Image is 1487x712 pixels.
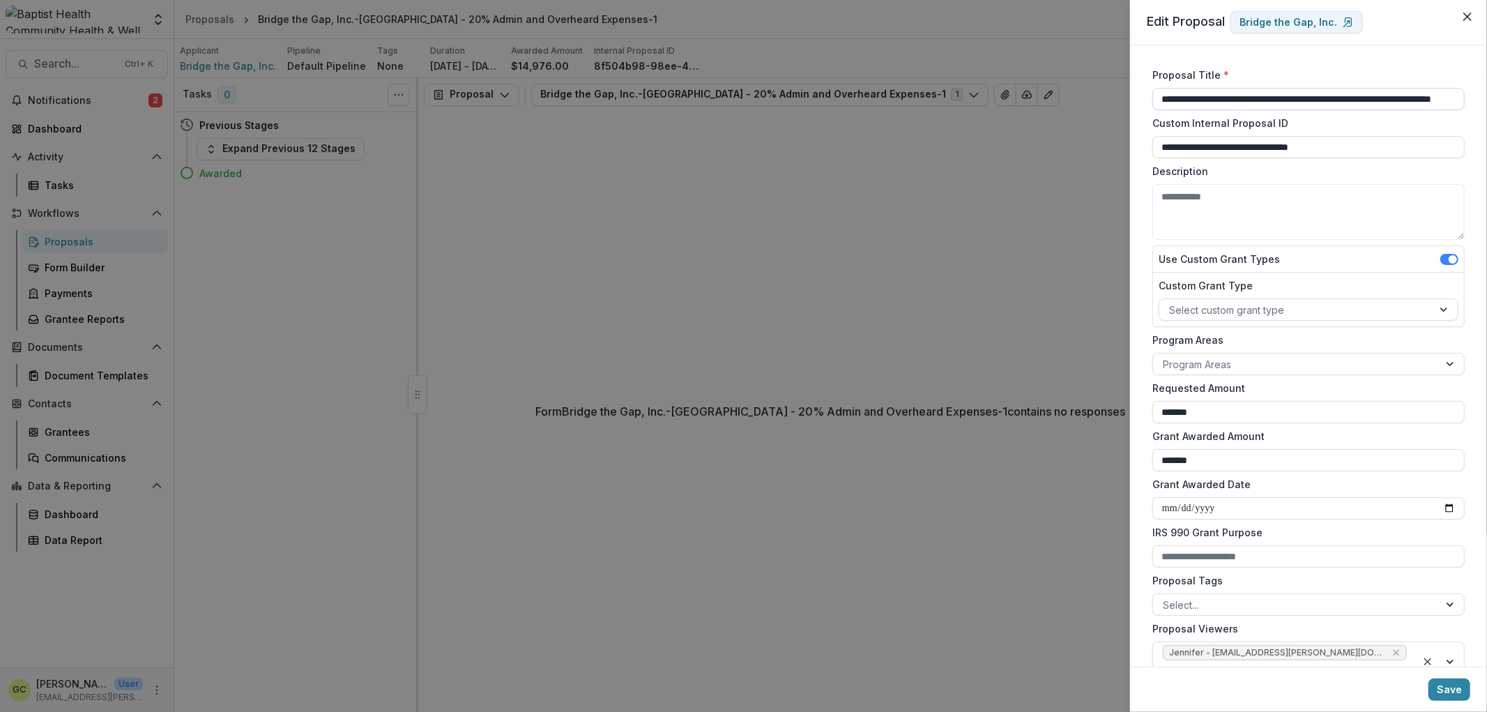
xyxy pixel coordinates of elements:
[1390,646,1402,660] div: Remove Jennifer - jennifer.donahoo@bmcjax.com
[1169,648,1387,658] span: Jennifer - [EMAIL_ADDRESS][PERSON_NAME][DOMAIN_NAME]
[1152,477,1456,492] label: Grant Awarded Date
[1152,573,1456,588] label: Proposal Tags
[1152,116,1456,130] label: Custom Internal Proposal ID
[1456,6,1479,28] button: Close
[1240,17,1337,29] p: Bridge the Gap, Inc.
[1152,164,1456,179] label: Description
[1152,525,1456,540] label: IRS 990 Grant Purpose
[1159,278,1450,293] label: Custom Grant Type
[1419,653,1436,670] div: Clear selected options
[1147,14,1225,29] span: Edit Proposal
[1428,679,1470,701] button: Save
[1152,429,1456,444] label: Grant Awarded Amount
[1152,621,1456,636] label: Proposal Viewers
[1230,11,1363,33] a: Bridge the Gap, Inc.
[1152,333,1456,347] label: Program Areas
[1152,68,1456,82] label: Proposal Title
[1159,252,1280,266] label: Use Custom Grant Types
[1152,381,1456,395] label: Requested Amount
